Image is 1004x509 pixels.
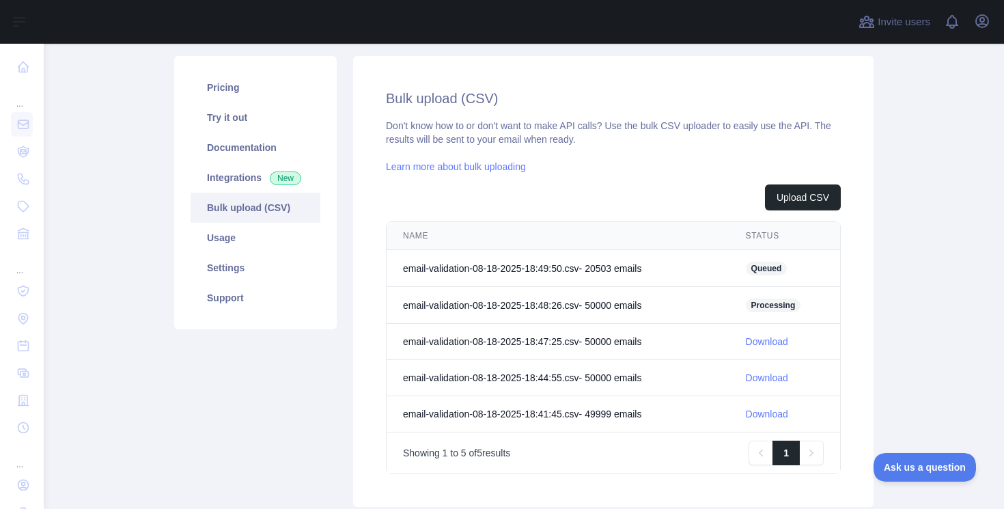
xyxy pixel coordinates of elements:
span: New [270,171,301,185]
th: STATUS [729,222,840,250]
a: Documentation [191,133,320,163]
span: Invite users [878,14,930,30]
a: Settings [191,253,320,283]
a: Download [746,409,788,419]
button: Invite users [856,11,933,33]
div: ... [11,249,33,276]
button: Upload CSV [765,184,841,210]
a: Download [746,336,788,347]
span: Processing [746,299,801,312]
a: Download [746,372,788,383]
td: email-validation-08-18-2025-18:44:55.csv - 50000 email s [387,360,729,396]
div: Don't know how to or don't want to make API calls? Use the bulk CSV uploader to easily use the AP... [386,119,841,474]
h2: Bulk upload (CSV) [386,89,841,108]
div: ... [11,82,33,109]
span: 1 [443,448,448,458]
span: 5 [477,448,482,458]
a: Integrations New [191,163,320,193]
span: 5 [461,448,466,458]
a: Pricing [191,72,320,102]
td: email-validation-08-18-2025-18:48:26.csv - 50000 email s [387,287,729,324]
p: Showing to of results [403,446,510,460]
td: email-validation-08-18-2025-18:49:50.csv - 20503 email s [387,250,729,287]
a: 1 [772,441,800,465]
a: Learn more about bulk uploading [386,161,526,172]
a: Support [191,283,320,313]
a: Usage [191,223,320,253]
th: NAME [387,222,729,250]
a: Try it out [191,102,320,133]
nav: Pagination [749,441,824,465]
iframe: Toggle Customer Support [874,453,977,482]
td: email-validation-08-18-2025-18:41:45.csv - 49999 email s [387,396,729,432]
span: Queued [746,262,787,275]
a: Bulk upload (CSV) [191,193,320,223]
div: ... [11,443,33,470]
td: email-validation-08-18-2025-18:47:25.csv - 50000 email s [387,324,729,360]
